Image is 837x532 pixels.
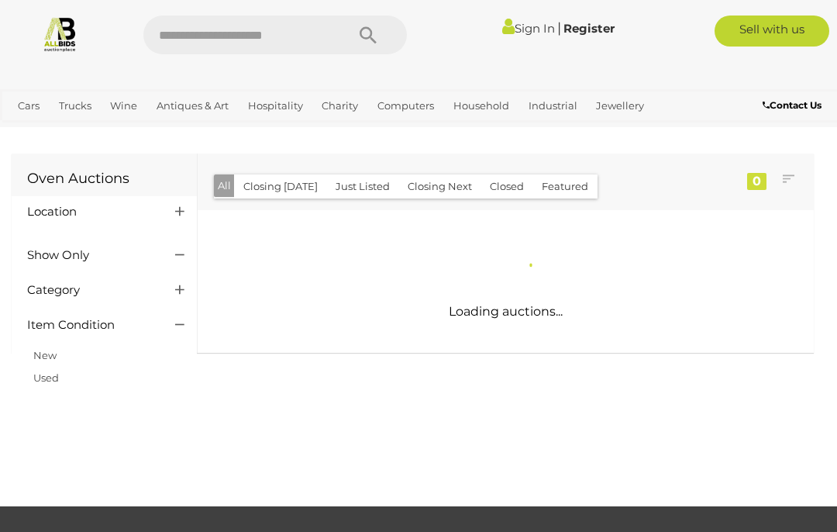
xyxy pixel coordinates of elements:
a: Office [12,119,53,144]
h1: Oven Auctions [27,171,181,187]
a: Antiques & Art [150,93,235,119]
a: Sell with us [715,16,830,47]
a: Used [33,371,59,384]
span: | [557,19,561,36]
a: Wine [104,93,143,119]
button: Just Listed [326,174,399,199]
div: 0 [747,173,766,190]
b: Contact Us [763,99,821,111]
a: Cars [12,93,46,119]
button: Search [329,16,407,54]
a: Jewellery [590,93,650,119]
a: New [33,349,57,361]
button: Featured [532,174,598,199]
a: Industrial [522,93,584,119]
img: Allbids.com.au [42,16,78,52]
h4: Category [27,284,152,297]
a: Sign In [502,21,555,36]
button: Closing [DATE] [234,174,327,199]
a: Trucks [53,93,98,119]
span: Loading auctions... [449,304,563,319]
h4: Location [27,206,152,219]
a: Computers [371,93,440,119]
a: [GEOGRAPHIC_DATA] [111,119,233,144]
h4: Item Condition [27,319,152,332]
h4: Show Only [27,249,152,262]
a: Household [447,93,515,119]
a: Charity [315,93,364,119]
a: Hospitality [242,93,309,119]
a: Contact Us [763,97,825,114]
a: Register [563,21,615,36]
button: Closed [480,174,533,199]
button: Closing Next [398,174,481,199]
button: All [214,174,235,197]
a: Sports [60,119,105,144]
